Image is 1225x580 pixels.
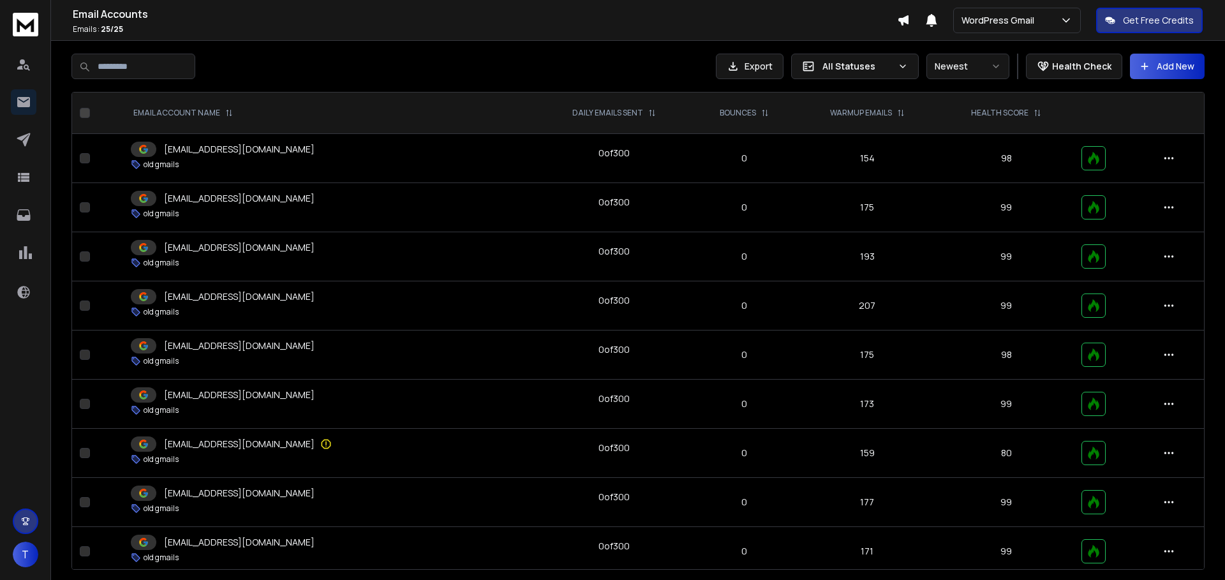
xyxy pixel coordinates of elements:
p: BOUNCES [720,108,756,118]
p: Health Check [1052,60,1111,73]
button: Health Check [1026,54,1122,79]
div: EMAIL ACCOUNT NAME [133,108,233,118]
p: [EMAIL_ADDRESS][DOMAIN_NAME] [164,438,315,450]
button: T [13,542,38,567]
td: 193 [796,232,939,281]
button: Add New [1130,54,1205,79]
td: 159 [796,429,939,478]
p: [EMAIL_ADDRESS][DOMAIN_NAME] [164,536,315,549]
p: old gmails [144,454,179,465]
td: 154 [796,134,939,183]
td: 99 [939,183,1074,232]
div: 0 of 300 [598,245,630,258]
td: 177 [796,478,939,527]
p: 0 [700,250,789,263]
p: old gmails [144,160,179,170]
img: logo [13,13,38,36]
p: 0 [700,201,789,214]
p: [EMAIL_ADDRESS][DOMAIN_NAME] [164,143,315,156]
div: 0 of 300 [598,196,630,209]
p: old gmails [144,405,179,415]
p: [EMAIL_ADDRESS][DOMAIN_NAME] [164,192,315,205]
p: Emails : [73,24,897,34]
td: 99 [939,281,1074,331]
p: [EMAIL_ADDRESS][DOMAIN_NAME] [164,389,315,401]
p: Get Free Credits [1123,14,1194,27]
button: Export [716,54,783,79]
td: 99 [939,380,1074,429]
p: All Statuses [822,60,893,73]
p: WARMUP EMAILS [830,108,892,118]
p: [EMAIL_ADDRESS][DOMAIN_NAME] [164,241,315,254]
p: [EMAIL_ADDRESS][DOMAIN_NAME] [164,290,315,303]
button: Newest [926,54,1009,79]
div: 0 of 300 [598,294,630,307]
td: 80 [939,429,1074,478]
td: 207 [796,281,939,331]
div: 0 of 300 [598,540,630,553]
h1: Email Accounts [73,6,897,22]
p: [EMAIL_ADDRESS][DOMAIN_NAME] [164,339,315,352]
div: 0 of 300 [598,147,630,160]
p: 0 [700,496,789,509]
td: 99 [939,478,1074,527]
p: 0 [700,299,789,312]
p: HEALTH SCORE [971,108,1028,118]
p: [EMAIL_ADDRESS][DOMAIN_NAME] [164,487,315,500]
div: 0 of 300 [598,442,630,454]
td: 171 [796,527,939,576]
td: 173 [796,380,939,429]
p: old gmails [144,258,179,268]
td: 99 [939,232,1074,281]
td: 175 [796,331,939,380]
span: 25 / 25 [101,24,123,34]
p: 0 [700,398,789,410]
td: 175 [796,183,939,232]
p: old gmails [144,553,179,563]
td: 99 [939,527,1074,576]
button: Get Free Credits [1096,8,1203,33]
div: 0 of 300 [598,343,630,356]
td: 98 [939,331,1074,380]
td: 98 [939,134,1074,183]
p: 0 [700,545,789,558]
p: 0 [700,152,789,165]
p: DAILY EMAILS SENT [572,108,643,118]
div: 0 of 300 [598,392,630,405]
div: 0 of 300 [598,491,630,503]
p: WordPress Gmail [961,14,1039,27]
p: old gmails [144,503,179,514]
p: 0 [700,447,789,459]
p: old gmails [144,307,179,317]
p: old gmails [144,356,179,366]
p: 0 [700,348,789,361]
p: old gmails [144,209,179,219]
